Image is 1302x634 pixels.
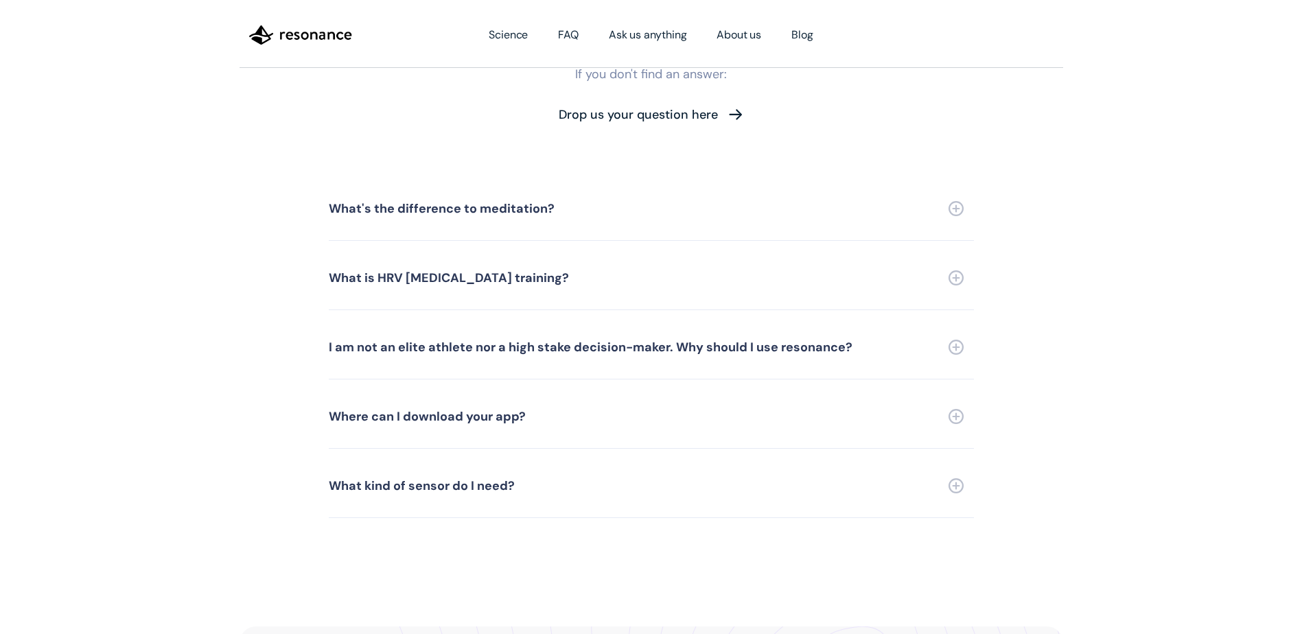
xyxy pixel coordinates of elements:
img: Expand FAQ section [949,478,964,493]
div: What is HRV [MEDICAL_DATA] training? [329,272,569,284]
div: Where can I download your app? [329,410,526,423]
a: Blog [776,16,828,54]
a: Drop us your question here [559,93,744,136]
div: What kind of sensor do I need? [329,480,515,492]
a: What's the difference to meditation? [329,177,974,241]
img: Arrow pointing right [728,105,744,124]
a: About us [701,16,776,54]
img: Expand FAQ section [949,340,964,355]
a: Ask us anything [594,16,702,54]
a: What is HRV [MEDICAL_DATA] training? [329,246,974,310]
a: FAQ [543,16,594,54]
a: What kind of sensor do I need? [329,454,974,518]
img: Expand FAQ section [949,201,964,216]
img: Expand FAQ section [949,270,964,285]
img: Expand FAQ section [949,409,964,424]
a: home [240,14,362,56]
a: I am not an elite athlete nor a high stake decision-maker. Why should I use resonance? [329,316,974,379]
a: Science [474,16,543,54]
div: What's the difference to meditation? [329,202,555,215]
a: Where can I download your app? [329,385,974,449]
div: Drop us your question here [559,108,718,121]
div: I am not an elite athlete nor a high stake decision-maker. Why should I use resonance? [329,341,852,353]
